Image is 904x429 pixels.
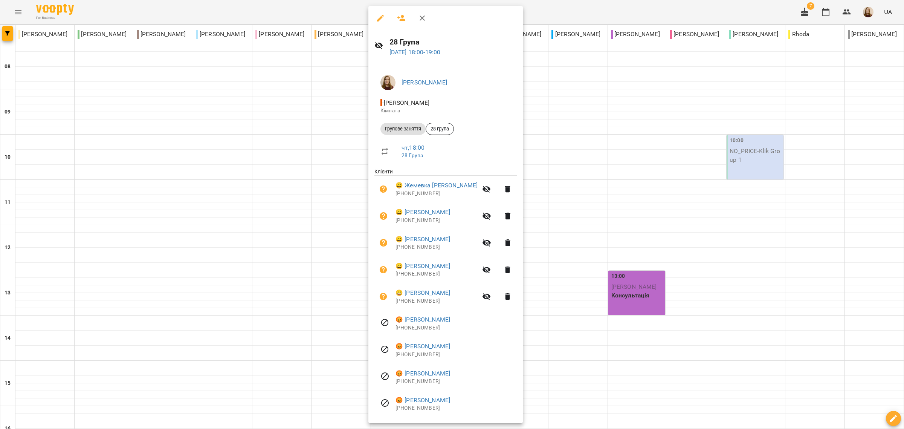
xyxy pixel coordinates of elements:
[395,181,478,190] a: 😀 Жемевка [PERSON_NAME]
[389,36,517,48] h6: 28 Група
[402,79,447,86] a: [PERSON_NAME]
[402,144,425,151] a: чт , 18:00
[395,190,478,198] p: [PHONE_NUMBER]
[395,378,517,385] p: [PHONE_NUMBER]
[395,297,478,305] p: [PHONE_NUMBER]
[380,398,389,408] svg: Візит скасовано
[395,315,450,324] a: 😡 [PERSON_NAME]
[380,99,431,106] span: - [PERSON_NAME]
[395,235,450,244] a: 😀 [PERSON_NAME]
[395,369,450,378] a: 😡 [PERSON_NAME]
[395,404,517,412] p: [PHONE_NUMBER]
[395,262,450,271] a: 😀 [PERSON_NAME]
[380,372,389,381] svg: Візит скасовано
[374,207,392,225] button: Візит ще не сплачено. Додати оплату?
[426,126,454,132] span: 28 група
[395,342,450,351] a: 😡 [PERSON_NAME]
[374,180,392,198] button: Візит ще не сплачено. Додати оплату?
[395,351,517,359] p: [PHONE_NUMBER]
[395,208,450,217] a: 😀 [PERSON_NAME]
[395,324,517,332] p: [PHONE_NUMBER]
[395,217,478,224] p: [PHONE_NUMBER]
[402,152,423,158] a: 28 Група
[395,244,478,251] p: [PHONE_NUMBER]
[395,270,478,278] p: [PHONE_NUMBER]
[426,123,454,135] div: 28 група
[380,318,389,327] svg: Візит скасовано
[380,126,426,132] span: Групове заняття
[395,288,450,297] a: 😀 [PERSON_NAME]
[380,345,389,354] svg: Візит скасовано
[389,49,441,56] a: [DATE] 18:00-19:00
[380,75,395,90] img: 31d75883915eed6aae08499d2e641b33.jpg
[374,234,392,252] button: Візит ще не сплачено. Додати оплату?
[395,396,450,405] a: 😡 [PERSON_NAME]
[380,107,511,115] p: Кімната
